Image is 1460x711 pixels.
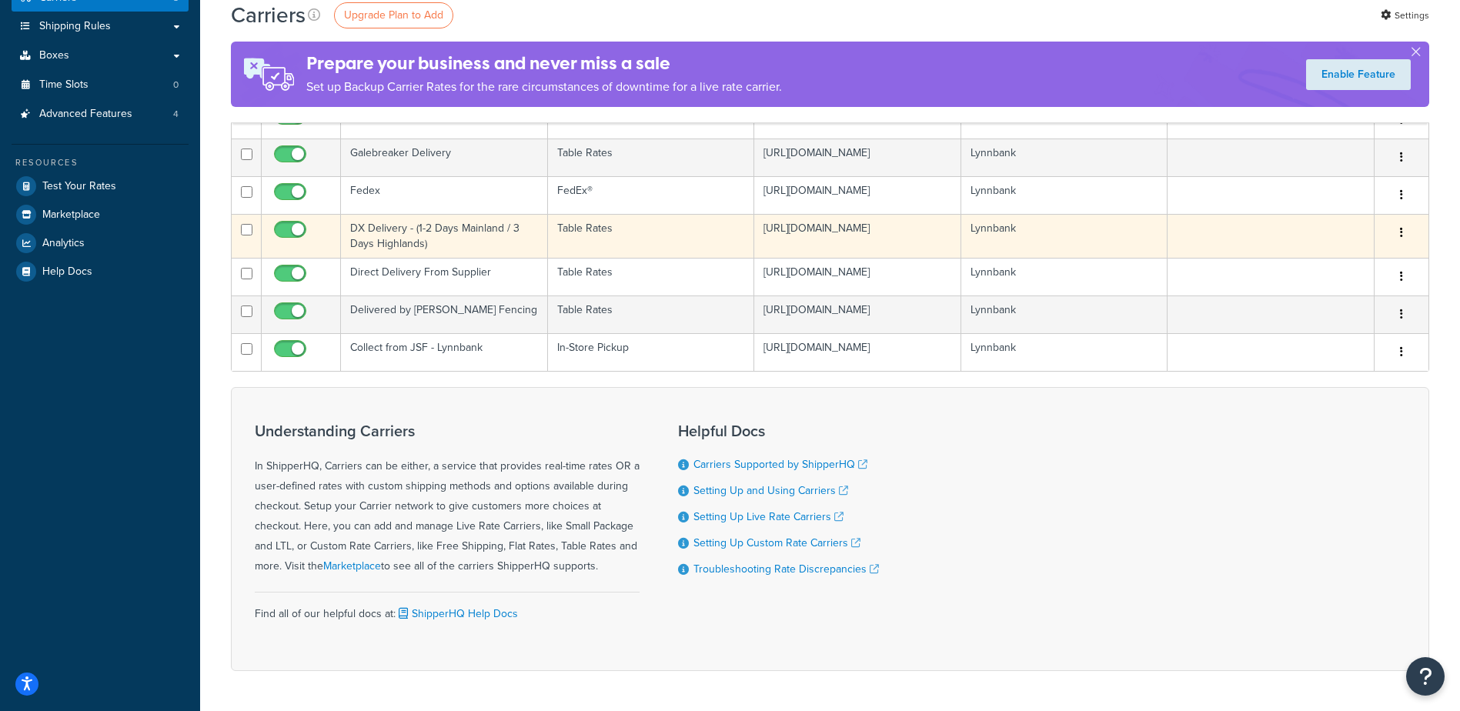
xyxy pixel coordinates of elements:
[341,333,548,371] td: Collect from JSF - Lynnbank
[12,71,189,99] a: Time Slots 0
[12,172,189,200] a: Test Your Rates
[42,209,100,222] span: Marketplace
[255,422,640,576] div: In ShipperHQ, Carriers can be either, a service that provides real-time rates OR a user-defined r...
[42,237,85,250] span: Analytics
[344,7,443,23] span: Upgrade Plan to Add
[12,201,189,229] a: Marketplace
[754,295,961,333] td: [URL][DOMAIN_NAME]
[173,78,179,92] span: 0
[341,139,548,176] td: Galebreaker Delivery
[754,139,961,176] td: [URL][DOMAIN_NAME]
[961,214,1168,258] td: Lynnbank
[12,156,189,169] div: Resources
[961,295,1168,333] td: Lynnbank
[754,333,961,371] td: [URL][DOMAIN_NAME]
[548,333,755,371] td: In-Store Pickup
[548,176,755,214] td: FedEx®
[754,176,961,214] td: [URL][DOMAIN_NAME]
[39,108,132,121] span: Advanced Features
[548,295,755,333] td: Table Rates
[548,139,755,176] td: Table Rates
[1306,59,1411,90] a: Enable Feature
[693,482,848,499] a: Setting Up and Using Carriers
[693,456,867,472] a: Carriers Supported by ShipperHQ
[548,258,755,295] td: Table Rates
[39,20,111,33] span: Shipping Rules
[1406,657,1445,696] button: Open Resource Center
[548,214,755,258] td: Table Rates
[341,295,548,333] td: Delivered by [PERSON_NAME] Fencing
[961,333,1168,371] td: Lynnbank
[334,2,453,28] a: Upgrade Plan to Add
[961,139,1168,176] td: Lynnbank
[341,214,548,258] td: DX Delivery - (1-2 Days Mainland / 3 Days Highlands)
[39,49,69,62] span: Boxes
[754,214,961,258] td: [URL][DOMAIN_NAME]
[306,76,782,98] p: Set up Backup Carrier Rates for the rare circumstances of downtime for a live rate carrier.
[255,422,640,439] h3: Understanding Carriers
[1381,5,1429,26] a: Settings
[323,558,381,574] a: Marketplace
[42,180,116,193] span: Test Your Rates
[961,176,1168,214] td: Lynnbank
[341,258,548,295] td: Direct Delivery From Supplier
[231,42,306,107] img: ad-rules-rateshop-fe6ec290ccb7230408bd80ed9643f0289d75e0ffd9eb532fc0e269fcd187b520.png
[693,535,860,551] a: Setting Up Custom Rate Carriers
[396,606,518,622] a: ShipperHQ Help Docs
[12,71,189,99] li: Time Slots
[693,509,844,525] a: Setting Up Live Rate Carriers
[961,258,1168,295] td: Lynnbank
[754,258,961,295] td: [URL][DOMAIN_NAME]
[12,229,189,257] a: Analytics
[12,258,189,285] a: Help Docs
[12,12,189,41] a: Shipping Rules
[12,42,189,70] a: Boxes
[173,108,179,121] span: 4
[678,422,879,439] h3: Helpful Docs
[306,51,782,76] h4: Prepare your business and never miss a sale
[42,265,92,279] span: Help Docs
[12,100,189,129] a: Advanced Features 4
[693,561,879,577] a: Troubleshooting Rate Discrepancies
[341,176,548,214] td: Fedex
[12,100,189,129] li: Advanced Features
[255,592,640,624] div: Find all of our helpful docs at:
[39,78,89,92] span: Time Slots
